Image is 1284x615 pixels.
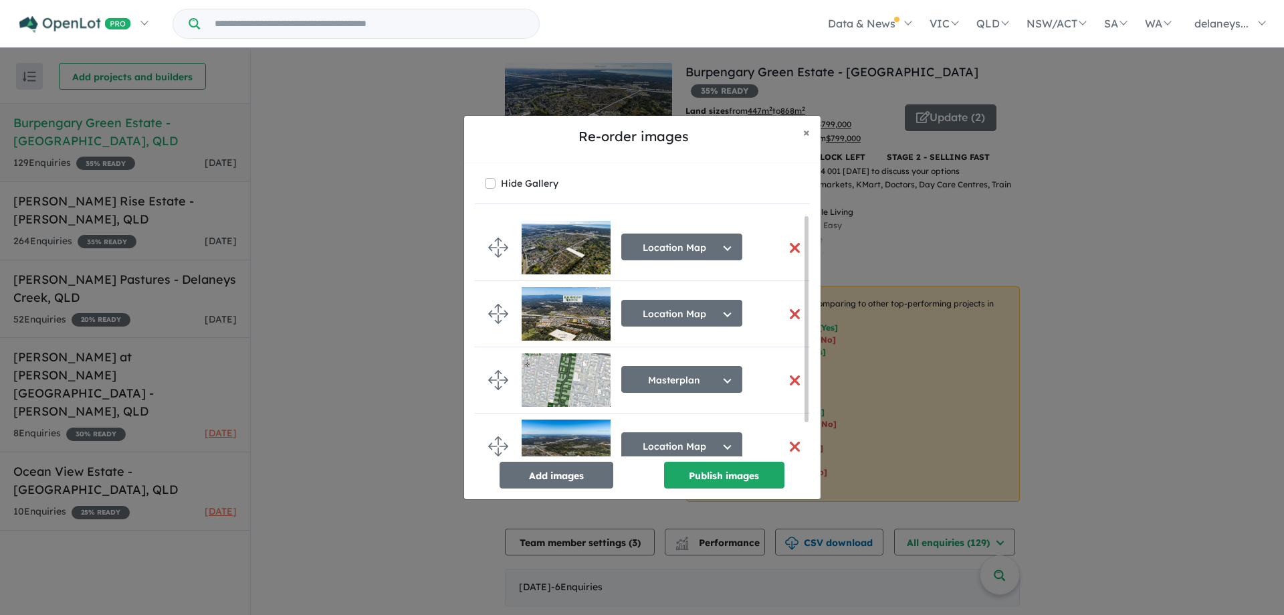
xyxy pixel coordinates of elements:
[500,462,613,489] button: Add images
[501,174,558,193] label: Hide Gallery
[522,420,611,473] img: Burpengary%20Green%20Estate%20-%20Burpengary___1728971585.jpg
[1194,17,1249,30] span: delaneys...
[488,436,508,456] img: drag.svg
[522,287,611,341] img: Burpengary%20Green%20Estate%20-%20Burpengary___1721173751.jpg
[475,126,792,147] h5: Re-order images
[621,432,742,459] button: Location Map
[522,353,611,407] img: Burpengary%20Green%20Estate%20-%20Burpengary___1728971289.JPG
[488,238,508,258] img: drag.svg
[488,304,508,324] img: drag.svg
[488,370,508,390] img: drag.svg
[664,462,784,489] button: Publish images
[19,16,131,33] img: Openlot PRO Logo White
[803,124,810,140] span: ×
[621,366,742,393] button: Masterplan
[621,234,742,260] button: Location Map
[522,221,611,274] img: Burpengary%20Green%20Estate%20-%20Burpengary___1728971505.jpg
[621,300,742,327] button: Location Map
[203,9,536,38] input: Try estate name, suburb, builder or developer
